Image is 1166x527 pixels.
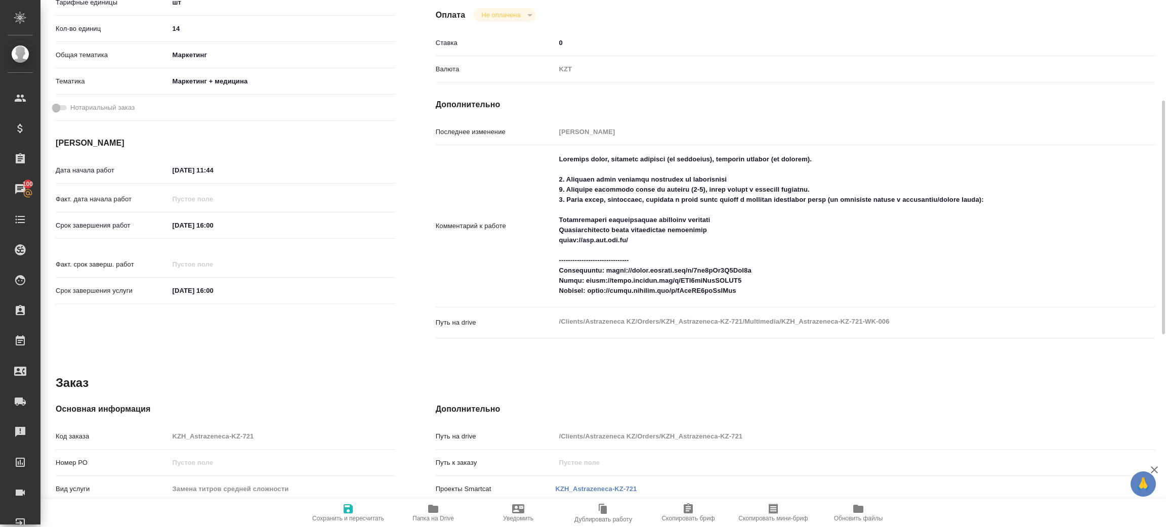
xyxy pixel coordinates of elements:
[556,313,1095,330] textarea: /Clients/Astrazeneca KZ/Orders/KZH_Astrazeneca-KZ-721/Multimedia/KZH_Astrazeneca-KZ-721-WK-006
[556,429,1095,444] input: Пустое поле
[436,431,556,442] p: Путь на drive
[169,73,395,90] div: Маркетинг + медицина
[436,64,556,74] p: Валюта
[556,485,637,493] a: KZH_Astrazeneca-KZ-721
[738,515,808,522] span: Скопировать мини-бриф
[436,99,1155,111] h4: Дополнительно
[574,516,632,523] span: Дублировать работу
[56,165,169,175] p: Дата начала работ
[56,458,169,468] p: Номер РО
[412,515,454,522] span: Папка на Drive
[391,499,476,527] button: Папка на Drive
[56,76,169,86] p: Тематика
[556,151,1095,299] textarea: Loremips dolor, sitametc adipisci (el seddoeius), temporin utlabor (et dolorem). 2. Aliquaen admi...
[1131,471,1156,497] button: 🙏
[503,515,533,522] span: Уведомить
[476,499,561,527] button: Уведомить
[169,481,395,496] input: Пустое поле
[436,127,556,137] p: Последнее изменение
[306,499,391,527] button: Сохранить и пересчитать
[56,137,395,149] h4: [PERSON_NAME]
[169,218,258,233] input: ✎ Введи что-нибудь
[816,499,901,527] button: Обновить файлы
[1135,473,1152,495] span: 🙏
[56,221,169,231] p: Срок завершения работ
[556,455,1095,470] input: Пустое поле
[436,403,1155,415] h4: Дополнительно
[834,515,883,522] span: Обновить файлы
[56,286,169,296] p: Срок завершения услуги
[56,50,169,60] p: Общая тематика
[56,194,169,204] p: Факт. дата начала работ
[436,38,556,48] p: Ставка
[556,124,1095,139] input: Пустое поле
[169,283,258,298] input: ✎ Введи что-нибудь
[646,499,731,527] button: Скопировать бриф
[70,103,135,113] span: Нотариальный заказ
[312,515,384,522] span: Сохранить и пересчитать
[436,458,556,468] p: Путь к заказу
[56,375,89,391] h2: Заказ
[56,24,169,34] p: Кол-во единиц
[169,257,258,272] input: Пустое поле
[561,499,646,527] button: Дублировать работу
[556,35,1095,50] input: ✎ Введи что-нибудь
[56,259,169,270] p: Факт. срок заверш. работ
[169,429,395,444] input: Пустое поле
[17,179,39,189] span: 100
[56,403,395,415] h4: Основная информация
[478,11,523,19] button: Не оплачена
[436,9,466,21] h4: Оплата
[731,499,816,527] button: Скопировать мини-бриф
[436,221,556,231] p: Комментарий к работе
[169,192,258,206] input: Пустое поле
[169,163,258,178] input: ✎ Введи что-нибудь
[556,61,1095,78] div: KZT
[169,21,395,36] input: ✎ Введи что-нибудь
[169,455,395,470] input: Пустое поле
[661,515,715,522] span: Скопировать бриф
[436,318,556,328] p: Путь на drive
[3,177,38,202] a: 100
[473,8,535,22] div: Не оплачена
[169,47,395,64] div: Маркетинг
[56,484,169,494] p: Вид услуги
[436,484,556,494] p: Проекты Smartcat
[56,431,169,442] p: Код заказа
